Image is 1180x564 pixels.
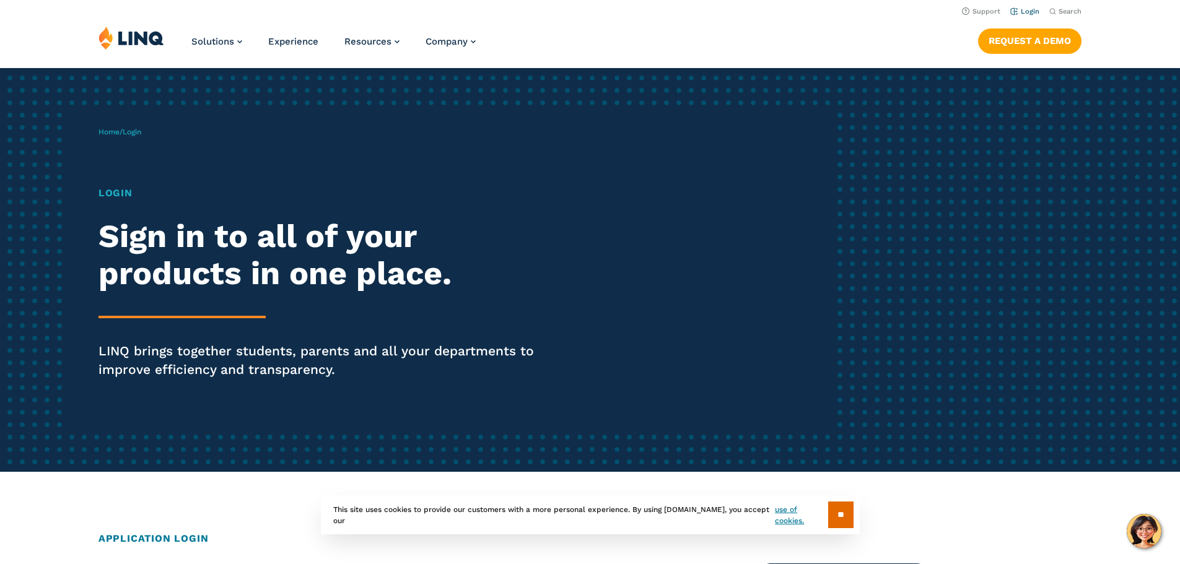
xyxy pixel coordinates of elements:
[123,128,141,136] span: Login
[98,218,553,292] h2: Sign in to all of your products in one place.
[1010,7,1039,15] a: Login
[344,36,391,47] span: Resources
[191,26,476,67] nav: Primary Navigation
[978,26,1082,53] nav: Button Navigation
[321,495,860,534] div: This site uses cookies to provide our customers with a more personal experience. By using [DOMAIN...
[98,128,141,136] span: /
[98,26,164,50] img: LINQ | K‑12 Software
[98,128,120,136] a: Home
[98,186,553,201] h1: Login
[1049,7,1082,16] button: Open Search Bar
[268,36,318,47] a: Experience
[962,7,1000,15] a: Support
[426,36,468,47] span: Company
[775,504,828,526] a: use of cookies.
[191,36,234,47] span: Solutions
[426,36,476,47] a: Company
[978,28,1082,53] a: Request a Demo
[191,36,242,47] a: Solutions
[98,342,553,379] p: LINQ brings together students, parents and all your departments to improve efficiency and transpa...
[1059,7,1082,15] span: Search
[344,36,400,47] a: Resources
[1127,514,1161,549] button: Hello, have a question? Let’s chat.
